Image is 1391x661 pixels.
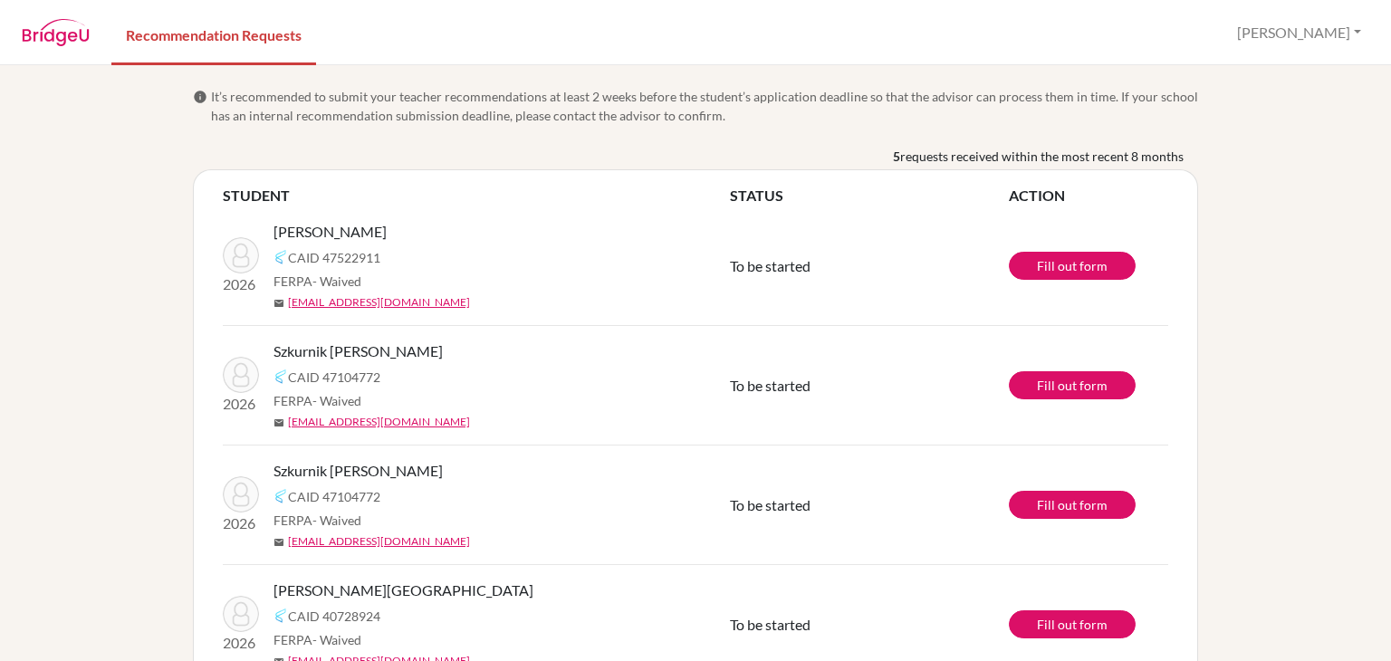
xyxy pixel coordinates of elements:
button: [PERSON_NAME] [1229,15,1369,50]
span: [PERSON_NAME] [273,221,387,243]
th: STUDENT [223,185,730,206]
a: Fill out form [1009,371,1136,399]
span: CAID 47104772 [288,368,380,387]
span: requests received within the most recent 8 months [900,147,1184,166]
span: To be started [730,496,811,513]
span: It’s recommended to submit your teacher recommendations at least 2 weeks before the student’s app... [211,87,1198,125]
b: 5 [893,147,900,166]
th: STATUS [730,185,1009,206]
p: 2026 [223,273,259,295]
span: FERPA [273,511,361,530]
img: Szkurnik DoRio, Victor Alberto [223,357,259,393]
span: [PERSON_NAME][GEOGRAPHIC_DATA] [273,580,533,601]
a: [EMAIL_ADDRESS][DOMAIN_NAME] [288,533,470,550]
span: CAID 40728924 [288,607,380,626]
span: To be started [730,257,811,274]
span: mail [273,537,284,548]
span: CAID 47104772 [288,487,380,506]
th: ACTION [1009,185,1168,206]
span: - Waived [312,513,361,528]
span: Szkurnik [PERSON_NAME] [273,340,443,362]
img: Davidovich, Sofia [223,596,259,632]
img: Common App logo [273,489,288,503]
p: 2026 [223,513,259,534]
span: FERPA [273,630,361,649]
span: - Waived [312,393,361,408]
span: info [193,90,207,104]
a: [EMAIL_ADDRESS][DOMAIN_NAME] [288,414,470,430]
img: Common App logo [273,369,288,384]
span: Szkurnik [PERSON_NAME] [273,460,443,482]
img: Byrkjeland, Mikael [223,237,259,273]
p: 2026 [223,393,259,415]
span: FERPA [273,391,361,410]
span: To be started [730,377,811,394]
span: - Waived [312,273,361,289]
img: Common App logo [273,250,288,264]
img: Szkurnik DoRio, Victor Alberto [223,476,259,513]
a: Fill out form [1009,252,1136,280]
span: CAID 47522911 [288,248,380,267]
a: [EMAIL_ADDRESS][DOMAIN_NAME] [288,294,470,311]
span: FERPA [273,272,361,291]
img: BridgeU logo [22,19,90,46]
p: 2026 [223,632,259,654]
span: To be started [730,616,811,633]
span: mail [273,298,284,309]
a: Recommendation Requests [111,3,316,65]
a: Fill out form [1009,491,1136,519]
img: Common App logo [273,608,288,623]
a: Fill out form [1009,610,1136,638]
span: - Waived [312,632,361,647]
span: mail [273,417,284,428]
